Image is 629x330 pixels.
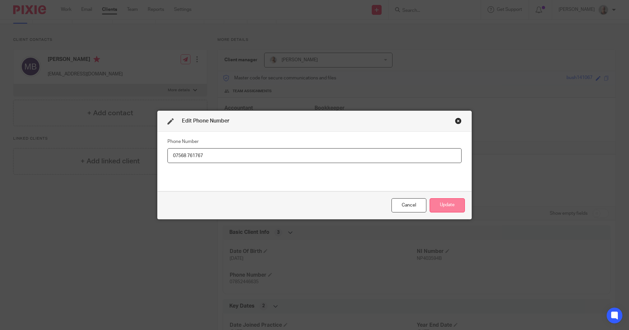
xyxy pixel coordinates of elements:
div: Close this dialog window [455,118,462,124]
input: Phone Number [167,148,462,163]
label: Phone Number [167,138,199,145]
div: Close this dialog window [391,198,426,212]
button: Update [430,198,465,212]
span: Edit Phone Number [182,118,229,124]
